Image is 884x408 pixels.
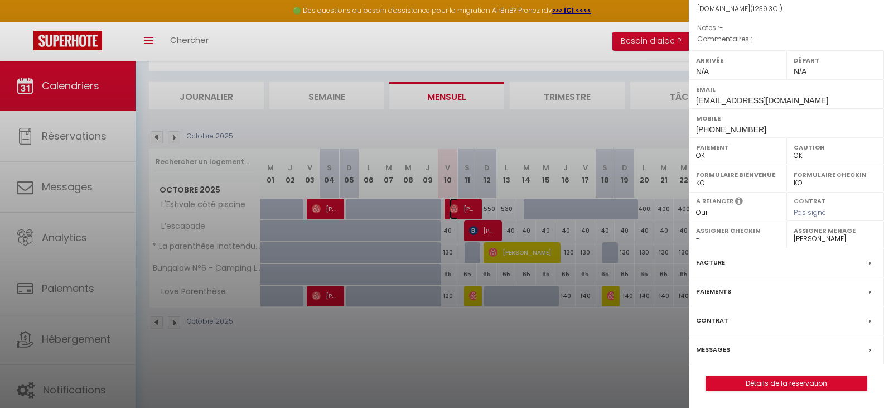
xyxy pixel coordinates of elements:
[696,344,730,356] label: Messages
[794,208,826,217] span: Pas signé
[706,376,867,391] button: Détails de la réservation
[696,96,828,105] span: [EMAIL_ADDRESS][DOMAIN_NAME]
[696,142,779,153] label: Paiement
[697,4,876,15] div: [DOMAIN_NAME]
[794,225,877,236] label: Assigner Menage
[697,22,876,33] p: Notes :
[696,55,779,66] label: Arrivée
[696,225,779,236] label: Assigner Checkin
[750,4,782,13] span: ( € )
[697,33,876,45] p: Commentaires :
[794,169,877,180] label: Formulaire Checkin
[696,113,877,124] label: Mobile
[735,196,743,209] i: Sélectionner OUI si vous souhaiter envoyer les séquences de messages post-checkout
[696,84,877,95] label: Email
[794,142,877,153] label: Caution
[696,169,779,180] label: Formulaire Bienvenue
[696,257,725,268] label: Facture
[696,286,731,297] label: Paiements
[696,125,766,134] span: [PHONE_NUMBER]
[719,23,723,32] span: -
[706,376,867,391] a: Détails de la réservation
[696,196,733,206] label: A relancer
[794,196,826,204] label: Contrat
[752,34,756,44] span: -
[794,67,806,76] span: N/A
[696,67,709,76] span: N/A
[696,315,728,327] label: Contrat
[753,4,772,13] span: 1239.3
[794,55,877,66] label: Départ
